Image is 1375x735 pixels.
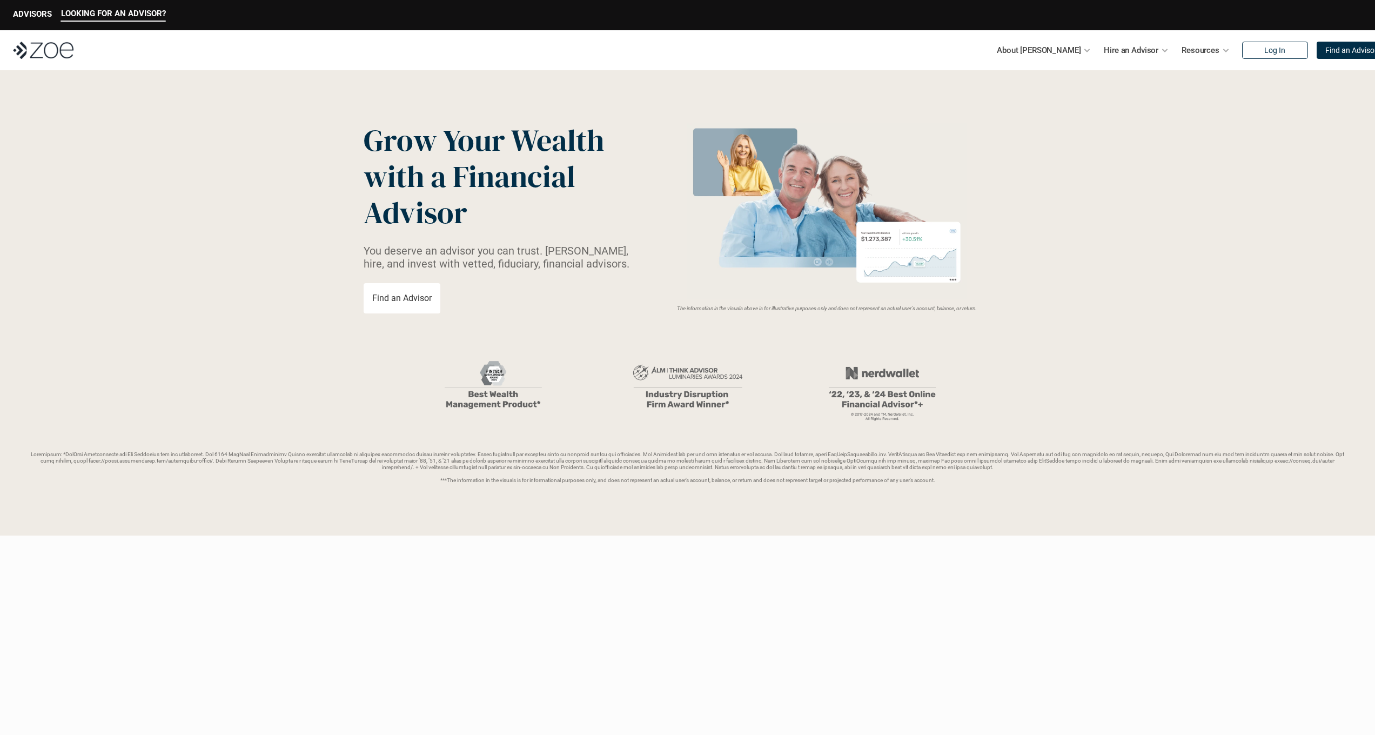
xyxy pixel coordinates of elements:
[13,9,52,19] p: ADVISORS
[1182,42,1219,58] p: Resources
[1104,42,1158,58] p: Hire an Advisor
[26,451,1349,484] p: Loremipsum: *DolOrsi Ametconsecte adi Eli Seddoeius tem inc utlaboreet. Dol 6164 MagNaal Enimadmi...
[364,283,440,313] a: Find an Advisor
[61,9,166,18] p: LOOKING FOR AN ADVISOR?
[997,42,1081,58] p: About [PERSON_NAME]
[1242,42,1308,59] a: Log In
[677,305,977,311] em: The information in the visuals above is for illustrative purposes only and does not represent an ...
[1264,46,1285,55] p: Log In
[372,293,432,303] p: Find an Advisor
[364,244,642,270] p: You deserve an advisor you can trust. [PERSON_NAME], hire, and invest with vetted, fiduciary, fin...
[364,119,604,161] span: Grow Your Wealth
[364,156,582,233] span: with a Financial Advisor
